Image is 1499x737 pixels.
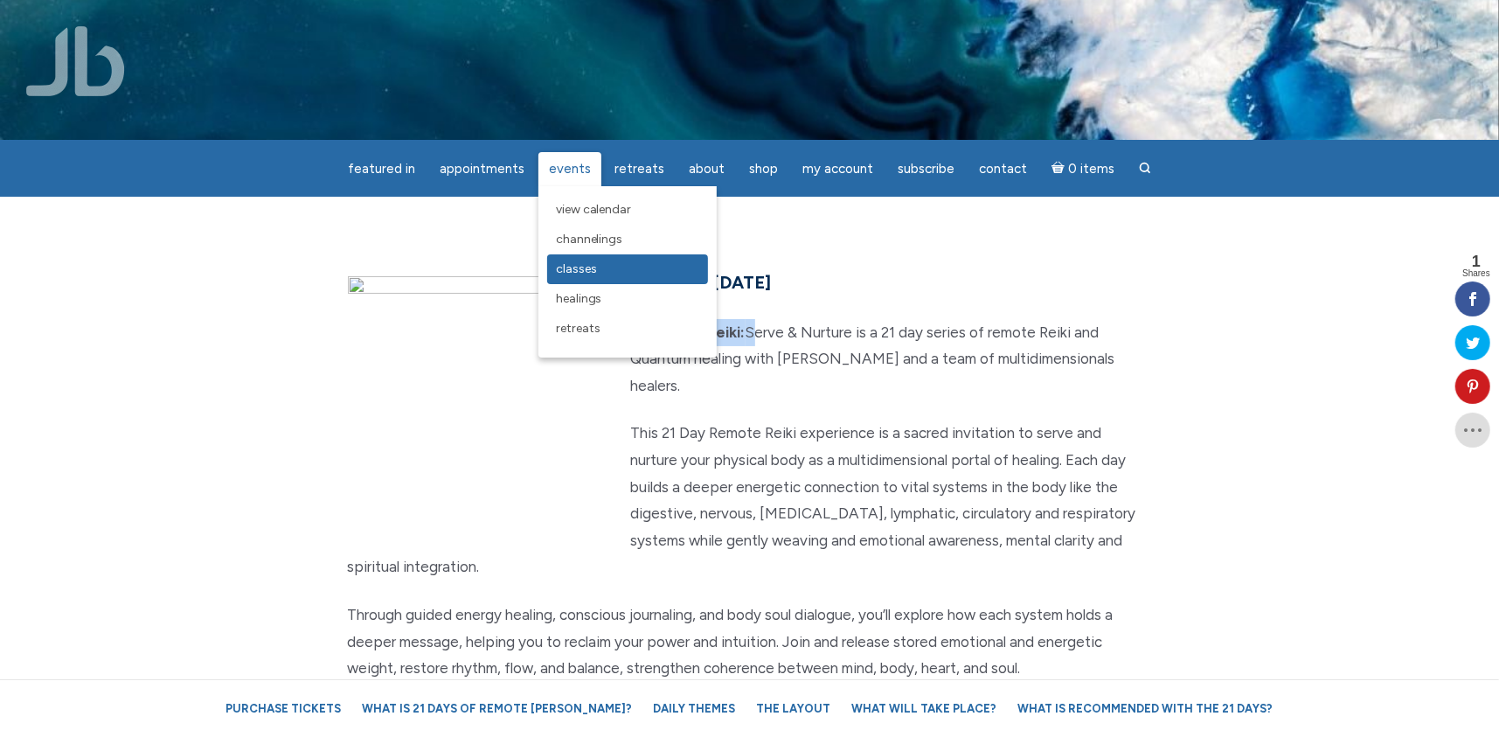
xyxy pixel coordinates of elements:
a: Events [538,152,601,186]
a: What will take place? [843,693,1006,724]
a: Appointments [429,152,535,186]
span: Channelings [556,232,623,247]
a: Classes [547,254,708,284]
a: My Account [793,152,885,186]
span: Shares [1462,269,1490,278]
span: View Calendar [556,202,632,217]
span: Healings [556,291,602,306]
p: Through guided energy healing, conscious journaling, and body soul dialogue, you’ll explore how e... [348,601,1152,682]
span: Contact [980,161,1028,177]
i: Cart [1052,161,1069,177]
span: Shop [750,161,779,177]
a: View Calendar [547,195,708,225]
a: Contact [969,152,1038,186]
span: Retreats [615,161,665,177]
span: featured in [348,161,415,177]
span: 0 items [1068,163,1114,176]
a: About [679,152,736,186]
span: About [690,161,725,177]
a: Subscribe [888,152,966,186]
a: What is recommended with the 21 Days? [1010,693,1282,724]
a: Healings [547,284,708,314]
span: 1 [1462,254,1490,269]
a: Retreats [547,314,708,344]
p: This 21 Day Remote Reiki experience is a sacred invitation to serve and nurture your physical bod... [348,420,1152,581]
a: Shop [739,152,789,186]
a: Cart0 items [1042,150,1126,186]
span: Appointments [440,161,524,177]
a: What is 21 Days of Remote [PERSON_NAME]? [354,693,642,724]
a: Daily Themes [645,693,745,724]
a: The Layout [748,693,840,724]
span: Retreats [556,321,600,336]
span: Subscribe [899,161,955,177]
a: featured in [337,152,426,186]
p: Serve & Nurture is a 21 day series of remote Reiki and Quantum healing with [PERSON_NAME] and a t... [348,319,1152,400]
img: Jamie Butler. The Everyday Medium [26,26,125,96]
a: Purchase Tickets [218,693,350,724]
a: Channelings [547,225,708,254]
span: My Account [803,161,874,177]
span: Classes [556,261,597,276]
span: Events [549,161,591,177]
a: Retreats [605,152,676,186]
